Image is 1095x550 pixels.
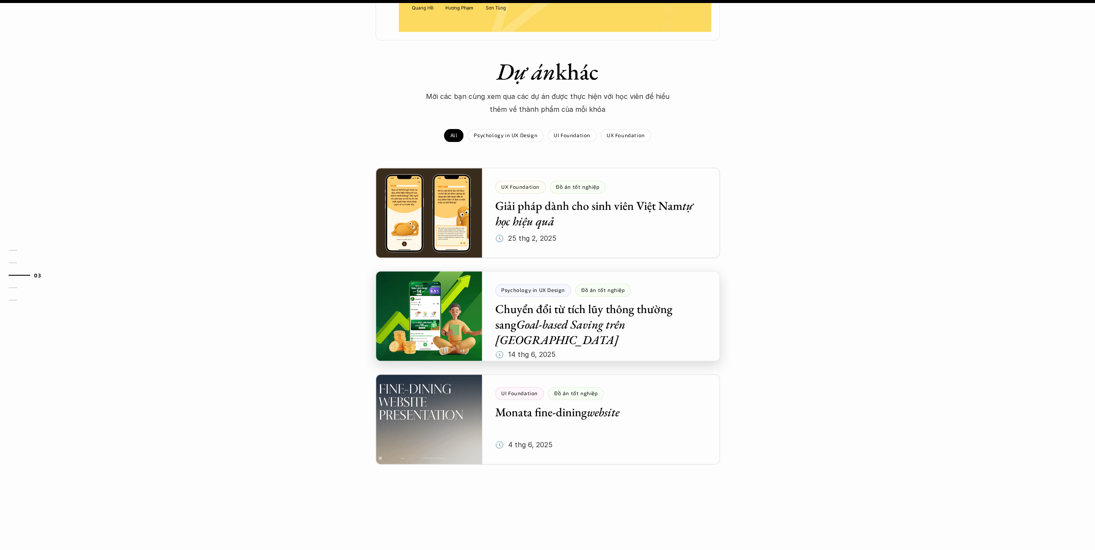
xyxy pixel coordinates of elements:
[554,132,590,138] p: UI Foundation
[9,270,49,280] a: 03
[376,168,720,258] a: UX FoundationĐồ án tốt nghiệpGiải pháp dành cho sinh viên Việt Namtự học hiệu quả🕔 25 thg 2, 2025
[474,132,537,138] p: Psychology in UX Design
[419,90,677,116] p: Mời các bạn cùng xem qua các dự án được thực hiện với học viên để hiểu thêm về thành phẩm của mỗi...
[376,374,720,464] a: UI FoundationĐồ án tốt nghiệpMonata fine-diningwebsite🕔 4 thg 6, 2025
[497,56,555,86] em: Dự án
[397,58,698,86] h1: khác
[34,272,41,278] strong: 03
[376,271,720,361] a: Psychology in UX DesignĐồ án tốt nghiệpChuyển đổi từ tích lũy thông thường sangGoal-based Saving ...
[450,132,457,138] p: All
[607,132,645,138] p: UX Foundation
